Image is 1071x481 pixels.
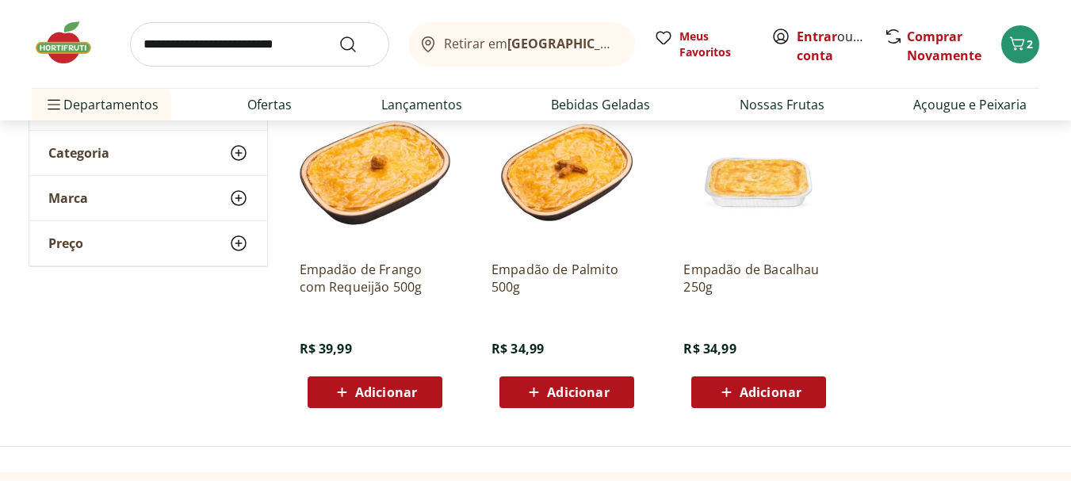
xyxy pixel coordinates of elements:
[654,29,752,60] a: Meus Favoritos
[48,235,83,251] span: Preço
[797,28,884,64] a: Criar conta
[913,95,1027,114] a: Açougue e Peixaria
[29,221,267,265] button: Preço
[797,27,867,65] span: ou
[740,386,801,399] span: Adicionar
[683,97,834,248] img: Empadão de Bacalhau 250g
[300,340,352,357] span: R$ 39,99
[492,97,642,248] img: Empadão de Palmito 500g
[492,261,642,296] a: Empadão de Palmito 500g
[32,19,111,67] img: Hortifruti
[492,340,544,357] span: R$ 34,99
[507,35,775,52] b: [GEOGRAPHIC_DATA]/[GEOGRAPHIC_DATA]
[339,35,377,54] button: Submit Search
[44,86,63,124] button: Menu
[48,190,88,206] span: Marca
[740,95,824,114] a: Nossas Frutas
[48,145,109,161] span: Categoria
[1027,36,1033,52] span: 2
[300,261,450,296] a: Empadão de Frango com Requeijão 500g
[408,22,635,67] button: Retirar em[GEOGRAPHIC_DATA]/[GEOGRAPHIC_DATA]
[130,22,389,67] input: search
[499,376,634,408] button: Adicionar
[907,28,981,64] a: Comprar Novamente
[355,386,417,399] span: Adicionar
[29,131,267,175] button: Categoria
[29,176,267,220] button: Marca
[44,86,159,124] span: Departamentos
[247,95,292,114] a: Ofertas
[683,340,736,357] span: R$ 34,99
[551,95,650,114] a: Bebidas Geladas
[444,36,619,51] span: Retirar em
[300,97,450,248] img: Empadão de Frango com Requeijão 500g
[1001,25,1039,63] button: Carrinho
[691,376,826,408] button: Adicionar
[381,95,462,114] a: Lançamentos
[547,386,609,399] span: Adicionar
[308,376,442,408] button: Adicionar
[679,29,752,60] span: Meus Favoritos
[683,261,834,296] a: Empadão de Bacalhau 250g
[797,28,837,45] a: Entrar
